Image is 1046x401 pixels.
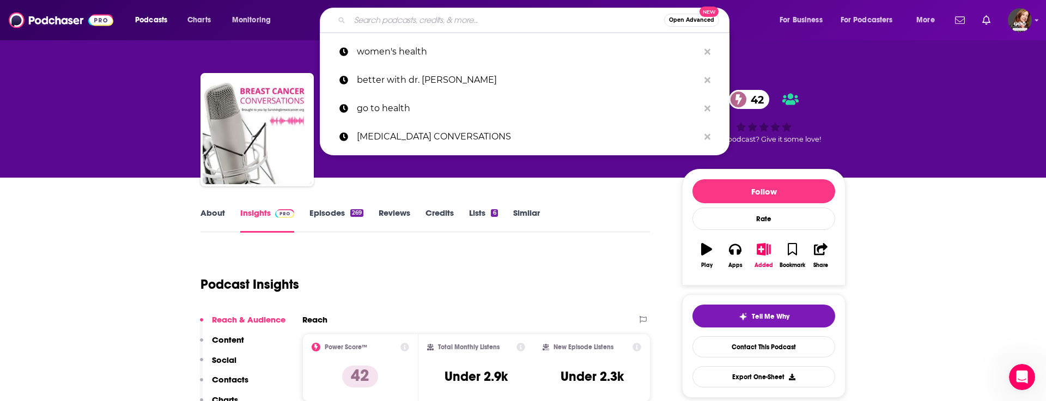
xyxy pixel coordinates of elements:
span: For Business [780,13,823,28]
a: [MEDICAL_DATA] CONVERSATIONS [320,123,729,151]
a: Reviews [379,208,410,233]
span: New [700,7,719,17]
a: Credits [425,208,454,233]
div: Rate [692,208,835,230]
img: tell me why sparkle [739,312,747,321]
h1: Podcast Insights [200,276,299,293]
span: Charts [187,13,211,28]
button: Social [200,355,236,375]
div: 6 [491,209,497,217]
button: open menu [772,11,836,29]
a: About [200,208,225,233]
input: Search podcasts, credits, & more... [350,11,664,29]
h3: Under 2.9k [445,368,508,385]
a: Charts [180,11,217,29]
div: Search podcasts, credits, & more... [330,8,740,33]
span: Open Advanced [669,17,714,23]
p: better with dr. stephanie [357,66,699,94]
div: Apps [728,262,743,269]
div: Bookmark [780,262,805,269]
h2: Reach [302,314,327,325]
button: Export One-Sheet [692,366,835,387]
button: tell me why sparkleTell Me Why [692,305,835,327]
span: 42 [740,90,769,109]
button: Added [750,236,778,275]
div: Share [813,262,828,269]
button: Follow [692,179,835,203]
a: Show notifications dropdown [951,11,969,29]
p: Content [212,335,244,345]
button: open menu [834,11,909,29]
span: Tell Me Why [752,312,789,321]
span: Logged in as pamelastevensmedia [1008,8,1032,32]
div: Play [701,262,713,269]
button: Play [692,236,721,275]
img: Podchaser - Follow, Share and Rate Podcasts [9,10,113,31]
span: Monitoring [232,13,271,28]
span: For Podcasters [841,13,893,28]
a: go to health [320,94,729,123]
a: Similar [513,208,540,233]
iframe: Intercom live chat [1009,364,1035,390]
a: 42 [729,90,769,109]
a: Episodes269 [309,208,363,233]
a: InsightsPodchaser Pro [240,208,294,233]
button: Contacts [200,374,248,394]
p: BREAST CANCER CONVERSATIONS [357,123,699,151]
div: 269 [350,209,363,217]
p: Social [212,355,236,365]
p: Reach & Audience [212,314,285,325]
button: Bookmark [778,236,806,275]
a: Contact This Podcast [692,336,835,357]
img: Breast Cancer Conversations [203,75,312,184]
a: women's health [320,38,729,66]
button: Open AdvancedNew [664,14,719,27]
a: Lists6 [469,208,497,233]
span: More [916,13,935,28]
p: women's health [357,38,699,66]
img: User Profile [1008,8,1032,32]
h2: Total Monthly Listens [438,343,500,351]
button: open menu [224,11,285,29]
button: Content [200,335,244,355]
button: Share [807,236,835,275]
h3: Under 2.3k [561,368,624,385]
h2: New Episode Listens [554,343,613,351]
a: Show notifications dropdown [978,11,995,29]
span: Good podcast? Give it some love! [707,135,821,143]
button: open menu [127,11,181,29]
a: better with dr. [PERSON_NAME] [320,66,729,94]
p: 42 [342,366,378,387]
button: open menu [909,11,948,29]
h2: Power Score™ [325,343,367,351]
img: Podchaser Pro [275,209,294,218]
p: go to health [357,94,699,123]
div: Added [755,262,773,269]
button: Show profile menu [1008,8,1032,32]
p: Contacts [212,374,248,385]
div: 42Good podcast? Give it some love! [682,83,846,150]
button: Reach & Audience [200,314,285,335]
span: Podcasts [135,13,167,28]
button: Apps [721,236,749,275]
